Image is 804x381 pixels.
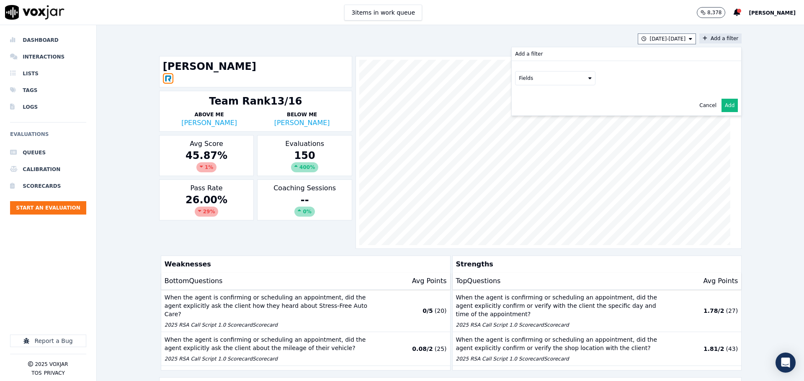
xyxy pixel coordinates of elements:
button: When the agent is confirming or scheduling an appointment, did the agent explicitly ask the clien... [161,332,450,366]
p: 2025 RSA Call Script 1.0 Scorecard Scorecard [165,355,376,362]
a: Scorecards [10,178,86,194]
p: Weaknesses [161,256,447,273]
p: 0.08 / 2 [412,345,433,353]
button: [DATE]-[DATE] [638,33,696,44]
p: Bottom Questions [165,276,223,286]
p: ( 25 ) [435,345,447,353]
button: Privacy [44,370,65,376]
a: Calibration [10,161,86,178]
div: Coaching Sessions [257,179,352,220]
div: Pass Rate [159,179,254,220]
span: [PERSON_NAME] [749,10,796,16]
div: -- [261,193,348,217]
p: 2025 RSA Call Script 1.0 Scorecard Scorecard [456,322,667,328]
button: Cancel [699,102,716,109]
a: Lists [10,65,86,82]
p: ( 20 ) [435,307,447,315]
a: Interactions [10,49,86,65]
button: When the agent is confirming or scheduling an appointment, did the agent explicitly ask the clien... [161,290,450,332]
button: 8,378 [697,7,734,18]
p: Avg Points [703,276,738,286]
a: Queues [10,144,86,161]
h6: Evaluations [10,129,86,144]
div: 1 % [196,162,216,172]
p: 8,378 [707,9,722,16]
img: voxjar logo [5,5,64,20]
div: 45.87 % [163,149,250,172]
p: Strengths [453,256,738,273]
p: ( 43 ) [726,345,738,353]
button: Start an Evaluation [10,201,86,215]
button: When the agent is confirming or scheduling an appointment, did the agent explicitly confirm or ve... [453,332,742,366]
button: Add [722,99,738,112]
p: 1.78 / 2 [703,307,724,315]
button: Report a Bug [10,335,86,347]
div: 400 % [291,162,318,172]
p: 2025 RSA Call Script 1.0 Scorecard Scorecard [165,322,376,328]
div: Avg Score [159,135,254,176]
p: Top Questions [456,276,501,286]
p: 2025 Voxjar [35,361,68,368]
div: Team Rank 13/16 [209,95,302,108]
img: RINGCENTRAL_OFFICE_icon [163,73,173,84]
p: Below Me [255,111,348,118]
button: 3items in work queue [344,5,422,20]
h1: [PERSON_NAME] [163,60,348,73]
a: Dashboard [10,32,86,49]
p: 0 / 5 [423,307,433,315]
div: Open Intercom Messenger [776,353,796,373]
button: Fields [515,71,595,85]
p: Above Me [163,111,256,118]
button: Add a filterAdd a filter Fields Cancel Add [699,33,742,43]
div: 29 % [195,207,219,217]
button: TOS [31,370,41,376]
div: 26.00 % [163,193,250,217]
button: 8,378 [697,7,725,18]
p: Avg Points [412,276,447,286]
a: [PERSON_NAME] [274,119,330,127]
p: When the agent is confirming or scheduling an appointment, did the agent explicitly ask the clien... [165,293,376,318]
p: Add a filter [515,51,543,57]
div: 150 [261,149,348,172]
a: Logs [10,99,86,115]
p: When the agent is confirming or scheduling an appointment, did the agent explicitly ask the clien... [165,335,376,352]
div: Evaluations [257,135,352,176]
p: 1.81 / 2 [703,345,724,353]
p: 2025 RSA Call Script 1.0 Scorecard Scorecard [456,355,667,362]
div: 0% [294,207,314,217]
p: ( 27 ) [726,307,738,315]
button: [PERSON_NAME] [749,8,804,18]
a: Tags [10,82,86,99]
p: When the agent is confirming or scheduling an appointment, did the agent explicitly confirm or ve... [456,293,667,318]
a: [PERSON_NAME] [181,119,237,127]
button: When the agent is confirming or scheduling an appointment, did the agent explicitly confirm or ve... [453,290,742,332]
p: When the agent is confirming or scheduling an appointment, did the agent explicitly confirm or ve... [456,335,667,352]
